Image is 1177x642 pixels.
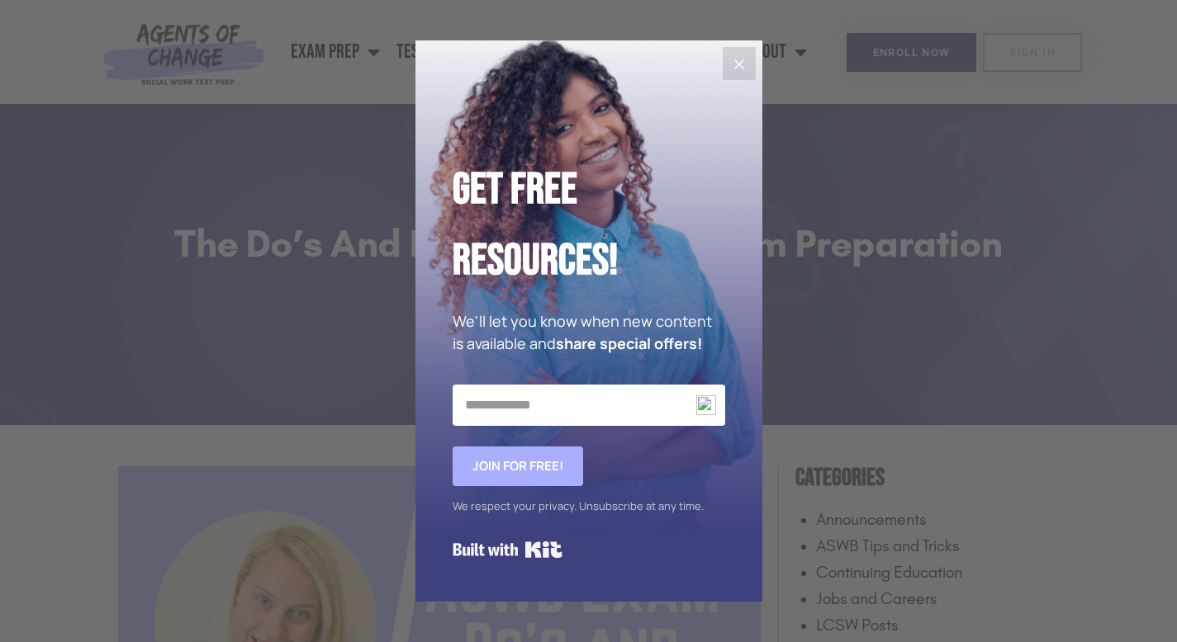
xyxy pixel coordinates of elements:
img: npw-badge-icon-locked.svg [696,395,716,415]
div: We respect your privacy. Unsubscribe at any time. [453,494,725,518]
h2: Get Free Resources! [453,154,725,297]
input: Email Address [453,385,725,426]
button: Join for FREE! [453,446,583,486]
a: Built with Kit [453,535,562,564]
button: Close [723,47,756,80]
p: We'll let you know when new content is available and [453,310,725,355]
strong: share special offers! [556,333,702,353]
